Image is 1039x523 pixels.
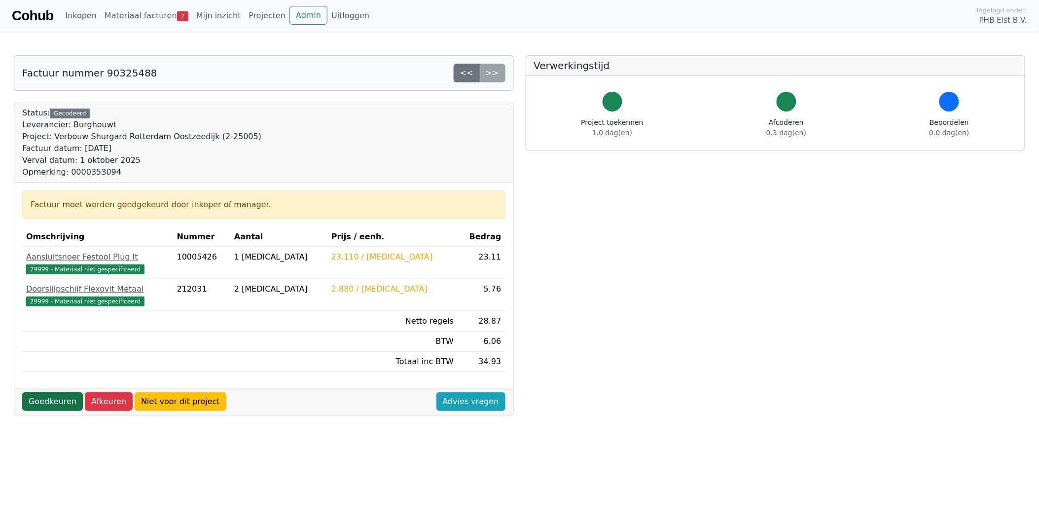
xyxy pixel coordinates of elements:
[234,283,323,295] div: 2 [MEDICAL_DATA]
[22,166,261,178] div: Opmerking: 0000353094
[245,6,289,26] a: Projecten
[26,297,144,306] span: 29999 - Materiaal niet gespecificeerd
[31,199,497,211] div: Factuur moet worden goedgekeurd door inkoper of manager.
[592,129,632,137] span: 1.0 dag(en)
[234,251,323,263] div: 1 [MEDICAL_DATA]
[26,251,169,263] div: Aansluitsnoer Festool Plug It
[22,67,157,79] h5: Factuur nummer 90325488
[177,11,188,21] span: 2
[458,279,505,311] td: 5.76
[289,6,327,25] a: Admin
[327,6,373,26] a: Uitloggen
[50,109,90,118] div: Gecodeerd
[22,392,83,411] a: Goedkeuren
[173,247,230,279] td: 10005426
[534,60,1017,72] h5: Verwerkingstijd
[979,15,1027,26] span: PHB Elst B.V.
[327,352,458,372] td: Totaal inc BTW
[26,251,169,275] a: Aansluitsnoer Festool Plug It29999 - Materiaal niet gespecificeerd
[192,6,245,26] a: Mijn inzicht
[12,4,53,28] a: Cohub
[327,332,458,352] td: BTW
[22,154,261,166] div: Verval datum: 1 oktober 2025
[135,392,226,411] a: Niet voor dit project
[101,6,192,26] a: Materiaal facturen2
[331,283,454,295] div: 2.880 / [MEDICAL_DATA]
[436,392,505,411] a: Advies vragen
[977,5,1027,15] span: Ingelogd onder:
[22,131,261,143] div: Project: Verbouw Shurgard Rotterdam Oostzeedijk (2-25005)
[581,117,644,138] div: Project toekennen
[26,264,144,274] span: 29999 - Materiaal niet gespecificeerd
[458,227,505,247] th: Bedrag
[85,392,133,411] a: Afkeuren
[173,227,230,247] th: Nummer
[766,129,806,137] span: 0.3 dag(en)
[930,117,969,138] div: Beoordelen
[22,107,261,178] div: Status:
[458,352,505,372] td: 34.93
[766,117,806,138] div: Afcoderen
[230,227,327,247] th: Aantal
[331,251,454,263] div: 23.110 / [MEDICAL_DATA]
[458,247,505,279] td: 23.11
[458,332,505,352] td: 6.06
[327,227,458,247] th: Prijs / eenh.
[26,283,169,295] div: Doorslijpschijf Flexovit Metaal
[22,227,173,247] th: Omschrijving
[454,64,480,82] a: <<
[930,129,969,137] span: 0.0 dag(en)
[173,279,230,311] td: 212031
[61,6,100,26] a: Inkopen
[327,311,458,332] td: Netto regels
[458,311,505,332] td: 28.87
[22,143,261,154] div: Factuur datum: [DATE]
[22,119,261,131] div: Leverancier: Burghouwt
[26,283,169,307] a: Doorslijpschijf Flexovit Metaal29999 - Materiaal niet gespecificeerd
